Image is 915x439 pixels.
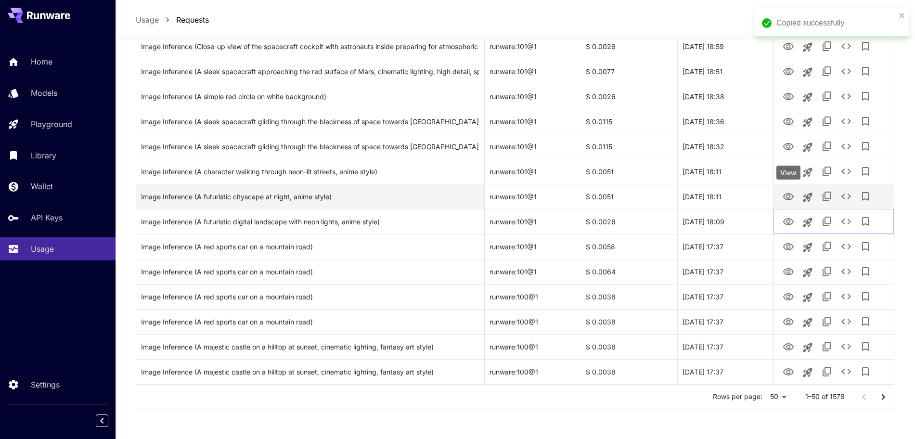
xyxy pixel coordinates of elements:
[817,37,837,56] button: Copy TaskUUID
[798,288,817,307] button: Launch in playground
[677,359,773,384] div: 30 Sep, 2025 17:37
[581,159,677,184] div: $ 0.0051
[837,287,856,306] button: See details
[798,138,817,157] button: Launch in playground
[485,84,581,109] div: runware:101@1
[485,134,581,159] div: runware:101@1
[856,212,875,231] button: Add to library
[837,212,856,231] button: See details
[485,334,581,359] div: runware:100@1
[141,159,479,184] div: Click to copy prompt
[798,188,817,207] button: Launch in playground
[31,379,60,390] p: Settings
[779,61,798,81] button: View
[485,234,581,259] div: runware:101@1
[31,243,54,255] p: Usage
[817,287,837,306] button: Copy TaskUUID
[856,237,875,256] button: Add to library
[899,12,905,19] button: close
[677,134,773,159] div: 30 Sep, 2025 18:32
[798,38,817,57] button: Launch in playground
[837,237,856,256] button: See details
[837,162,856,181] button: See details
[31,87,57,99] p: Models
[141,284,479,309] div: Click to copy prompt
[856,187,875,206] button: Add to library
[837,187,856,206] button: See details
[141,34,479,59] div: Click to copy prompt
[677,309,773,334] div: 30 Sep, 2025 17:37
[798,238,817,257] button: Launch in playground
[798,313,817,332] button: Launch in playground
[856,337,875,356] button: Add to library
[485,209,581,234] div: runware:101@1
[779,36,798,56] button: View
[581,359,677,384] div: $ 0.0038
[805,392,845,401] p: 1–50 of 1578
[776,166,800,180] div: View
[141,360,479,384] div: Click to copy prompt
[817,112,837,131] button: Copy TaskUUID
[779,336,798,356] button: View
[779,111,798,131] button: View
[779,186,798,206] button: View
[96,414,108,427] button: Collapse sidebar
[581,134,677,159] div: $ 0.0115
[136,14,209,26] nav: breadcrumb
[581,84,677,109] div: $ 0.0026
[837,337,856,356] button: See details
[817,212,837,231] button: Copy TaskUUID
[779,211,798,231] button: View
[677,59,773,84] div: 30 Sep, 2025 18:51
[837,87,856,106] button: See details
[856,362,875,381] button: Add to library
[817,137,837,156] button: Copy TaskUUID
[141,109,479,134] div: Click to copy prompt
[176,14,209,26] a: Requests
[874,387,893,407] button: Go to next page
[677,34,773,59] div: 30 Sep, 2025 18:59
[798,88,817,107] button: Launch in playground
[136,14,159,26] a: Usage
[837,112,856,131] button: See details
[581,334,677,359] div: $ 0.0038
[817,262,837,281] button: Copy TaskUUID
[779,86,798,106] button: View
[817,362,837,381] button: Copy TaskUUID
[779,261,798,281] button: View
[141,335,479,359] div: Click to copy prompt
[581,59,677,84] div: $ 0.0077
[677,259,773,284] div: 30 Sep, 2025 17:37
[798,163,817,182] button: Launch in playground
[31,212,63,223] p: API Keys
[485,34,581,59] div: runware:101@1
[856,312,875,331] button: Add to library
[856,137,875,156] button: Add to library
[798,113,817,132] button: Launch in playground
[485,284,581,309] div: runware:100@1
[581,34,677,59] div: $ 0.0026
[141,259,479,284] div: Click to copy prompt
[677,109,773,134] div: 30 Sep, 2025 18:36
[817,187,837,206] button: Copy TaskUUID
[817,87,837,106] button: Copy TaskUUID
[856,112,875,131] button: Add to library
[581,184,677,209] div: $ 0.0051
[141,310,479,334] div: Click to copy prompt
[31,118,72,130] p: Playground
[677,334,773,359] div: 30 Sep, 2025 17:37
[713,392,762,401] p: Rows per page:
[817,337,837,356] button: Copy TaskUUID
[581,209,677,234] div: $ 0.0026
[141,234,479,259] div: Click to copy prompt
[776,17,896,29] div: Copied successfully
[766,390,790,404] div: 50
[856,87,875,106] button: Add to library
[677,84,773,109] div: 30 Sep, 2025 18:38
[677,184,773,209] div: 30 Sep, 2025 18:11
[103,412,116,429] div: Collapse sidebar
[581,309,677,334] div: $ 0.0038
[817,312,837,331] button: Copy TaskUUID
